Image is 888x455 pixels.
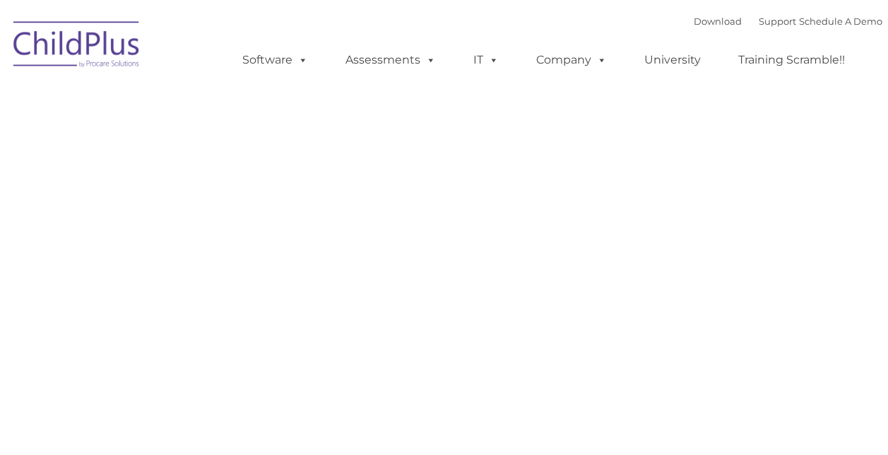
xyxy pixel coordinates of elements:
a: Support [759,16,796,27]
a: Download [694,16,742,27]
a: Schedule A Demo [799,16,882,27]
font: | [694,16,882,27]
a: Company [522,46,621,74]
a: Assessments [331,46,450,74]
a: University [630,46,715,74]
a: Training Scramble!! [724,46,859,74]
img: ChildPlus by Procare Solutions [6,11,148,82]
a: IT [459,46,513,74]
a: Software [228,46,322,74]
